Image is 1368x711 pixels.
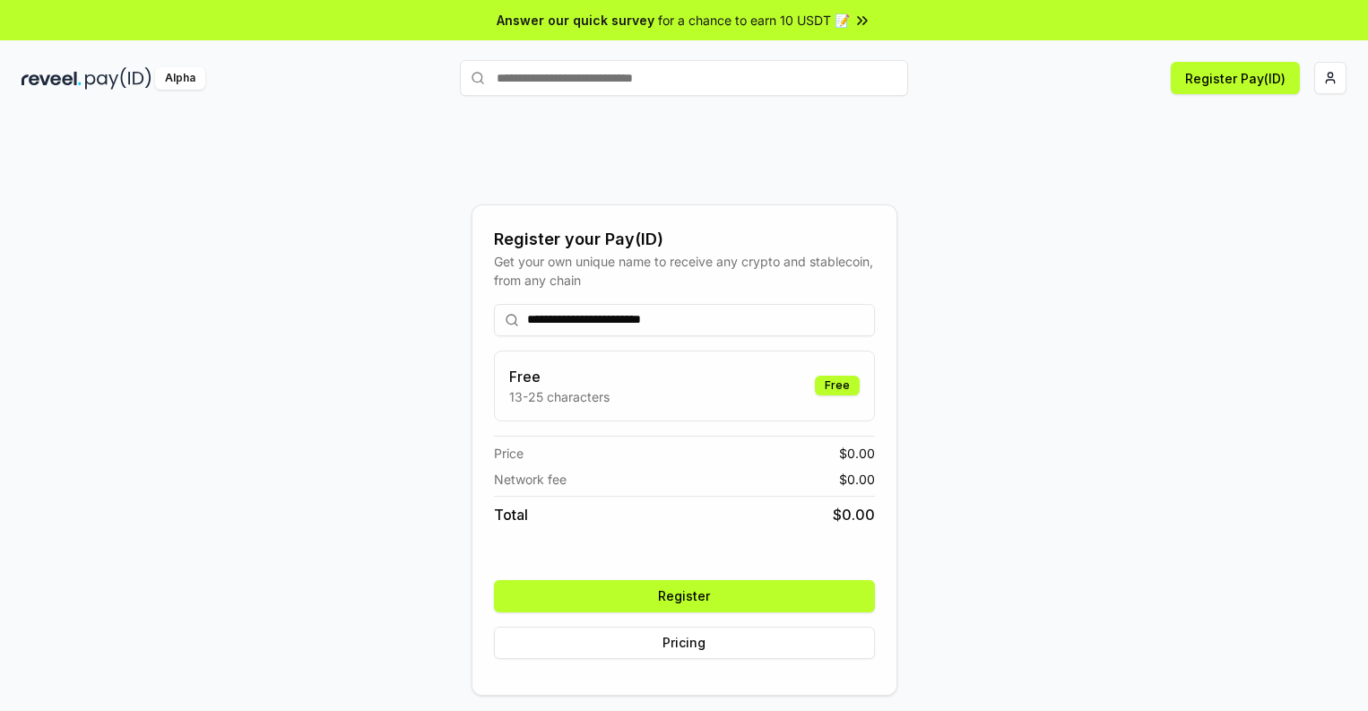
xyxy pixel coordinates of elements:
[815,376,860,395] div: Free
[1171,62,1300,94] button: Register Pay(ID)
[85,67,152,90] img: pay_id
[494,580,875,612] button: Register
[658,11,850,30] span: for a chance to earn 10 USDT 📝
[833,504,875,525] span: $ 0.00
[509,387,610,406] p: 13-25 characters
[22,67,82,90] img: reveel_dark
[494,444,524,463] span: Price
[494,252,875,290] div: Get your own unique name to receive any crypto and stablecoin, from any chain
[497,11,654,30] span: Answer our quick survey
[509,366,610,387] h3: Free
[494,227,875,252] div: Register your Pay(ID)
[494,627,875,659] button: Pricing
[494,470,567,489] span: Network fee
[155,67,205,90] div: Alpha
[839,470,875,489] span: $ 0.00
[494,504,528,525] span: Total
[839,444,875,463] span: $ 0.00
